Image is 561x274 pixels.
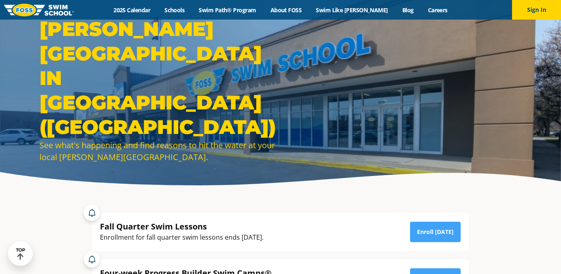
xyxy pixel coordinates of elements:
[192,6,263,14] a: Swim Path® Program
[100,221,264,232] div: Fall Quarter Swim Lessons
[100,232,264,243] div: Enrollment for fall quarter swim lessons ends [DATE].
[410,222,461,242] a: Enroll [DATE]
[40,17,276,139] h1: [PERSON_NAME][GEOGRAPHIC_DATA] in [GEOGRAPHIC_DATA] ([GEOGRAPHIC_DATA])
[421,6,455,14] a: Careers
[263,6,309,14] a: About FOSS
[40,139,276,163] div: See what's happening and find reasons to hit the water at your local [PERSON_NAME][GEOGRAPHIC_DATA].
[4,4,74,16] img: FOSS Swim School Logo
[157,6,192,14] a: Schools
[106,6,157,14] a: 2025 Calendar
[309,6,395,14] a: Swim Like [PERSON_NAME]
[16,247,25,260] div: TOP
[395,6,421,14] a: Blog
